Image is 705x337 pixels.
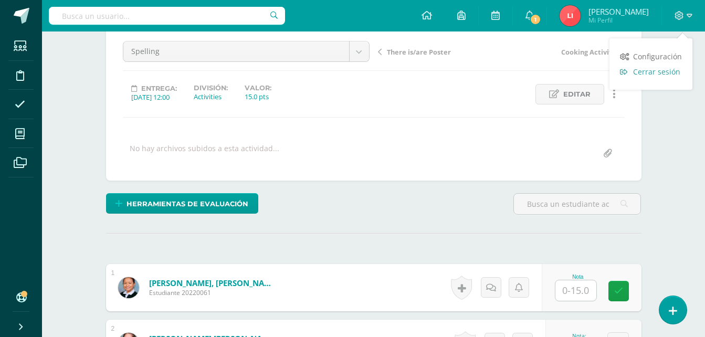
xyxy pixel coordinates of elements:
[149,278,275,288] a: [PERSON_NAME], [PERSON_NAME]
[588,6,649,17] span: [PERSON_NAME]
[141,85,177,92] span: Entrega:
[387,47,451,57] span: There is/are Poster
[609,49,692,64] a: Configuración
[561,47,616,57] span: Cooking Activity
[106,193,258,214] a: Herramientas de evaluación
[194,84,228,92] label: División:
[633,67,680,77] span: Cerrar sesión
[555,280,596,301] input: 0-15.0
[127,194,248,214] span: Herramientas de evaluación
[563,85,591,104] span: Editar
[378,46,501,57] a: There is/are Poster
[530,14,541,25] span: 1
[633,51,682,61] span: Configuración
[131,41,341,61] span: Spelling
[560,5,581,26] img: 01dd2756ea9e2b981645035e79ba90e3.png
[149,288,275,297] span: Estudiante 20220061
[501,46,625,57] a: Cooking Activity
[588,16,649,25] span: Mi Perfil
[194,92,228,101] div: Activities
[555,274,601,280] div: Nota
[131,92,177,102] div: [DATE] 12:00
[245,84,271,92] label: Valor:
[514,194,640,214] input: Busca un estudiante aquí...
[49,7,285,25] input: Busca un usuario...
[245,92,271,101] div: 15.0 pts
[118,277,139,298] img: 7e4b5f5be407e2a2d2a90dd3456b4236.png
[123,41,369,61] a: Spelling
[130,143,279,164] div: No hay archivos subidos a esta actividad...
[609,64,692,79] a: Cerrar sesión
